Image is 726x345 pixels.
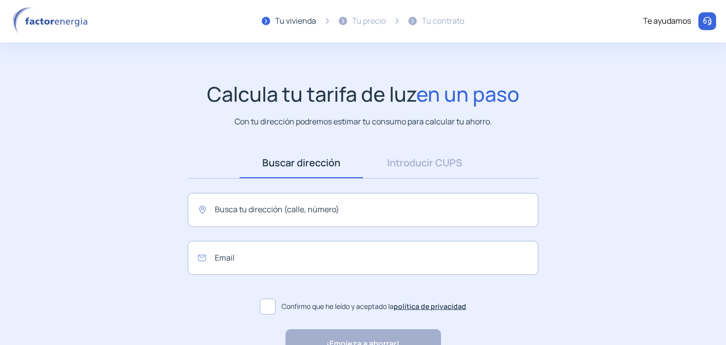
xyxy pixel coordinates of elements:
[416,80,520,108] span: en un paso
[422,15,464,28] div: Tu contrato
[643,15,691,28] div: Te ayudamos
[10,7,94,36] img: logo factor
[240,148,363,178] a: Buscar dirección
[702,16,712,26] img: llamar
[282,301,466,312] span: Confirmo que he leído y aceptado la
[363,148,486,178] a: Introducir CUPS
[207,82,520,106] h1: Calcula tu tarifa de luz
[275,15,316,28] div: Tu vivienda
[352,15,386,28] div: Tu precio
[235,115,492,128] p: Con tu dirección podremos estimar tu consumo para calcular tu ahorro.
[394,302,466,311] a: política de privacidad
